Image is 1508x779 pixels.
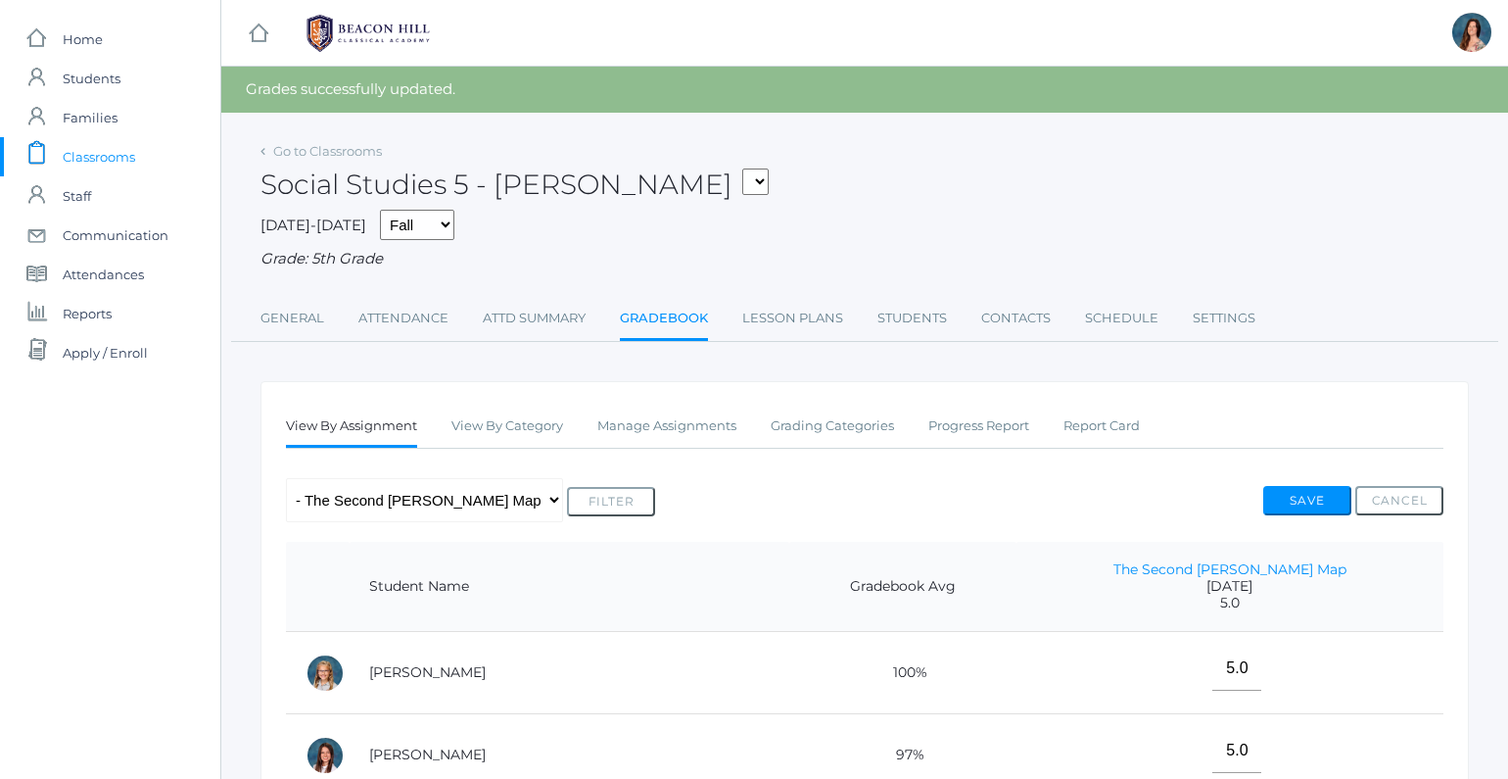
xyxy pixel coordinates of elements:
[260,170,769,200] h2: Social Studies 5 - [PERSON_NAME]
[771,407,894,446] a: Grading Categories
[1355,486,1443,515] button: Cancel
[567,487,655,516] button: Filter
[63,294,112,333] span: Reports
[286,407,417,449] a: View By Assignment
[260,216,366,234] span: [DATE]-[DATE]
[451,407,563,446] a: View By Category
[597,407,736,446] a: Manage Assignments
[63,255,144,294] span: Attendances
[63,20,103,59] span: Home
[369,663,486,681] a: [PERSON_NAME]
[789,632,1016,714] td: 100%
[1036,595,1424,611] span: 5.0
[620,299,708,341] a: Gradebook
[981,299,1051,338] a: Contacts
[260,248,1469,270] div: Grade: 5th Grade
[1263,486,1351,515] button: Save
[369,746,486,763] a: [PERSON_NAME]
[63,98,118,137] span: Families
[273,143,382,159] a: Go to Classrooms
[1452,13,1491,52] div: Rebecca Salazar
[789,542,1016,632] th: Gradebook Avg
[221,67,1508,113] div: Grades successfully updated.
[742,299,843,338] a: Lesson Plans
[1085,299,1158,338] a: Schedule
[306,736,345,775] div: Grace Carpenter
[306,654,345,693] div: Paige Albanese
[63,137,135,176] span: Classrooms
[63,176,91,216] span: Staff
[63,216,168,255] span: Communication
[1113,560,1346,578] a: The Second [PERSON_NAME] Map
[1193,299,1255,338] a: Settings
[1036,578,1424,595] span: [DATE]
[483,299,586,338] a: Attd Summary
[63,59,120,98] span: Students
[260,299,324,338] a: General
[928,407,1029,446] a: Progress Report
[358,299,448,338] a: Attendance
[295,9,442,58] img: 1_BHCALogos-05.png
[1063,407,1140,446] a: Report Card
[877,299,947,338] a: Students
[63,333,148,372] span: Apply / Enroll
[350,542,789,632] th: Student Name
